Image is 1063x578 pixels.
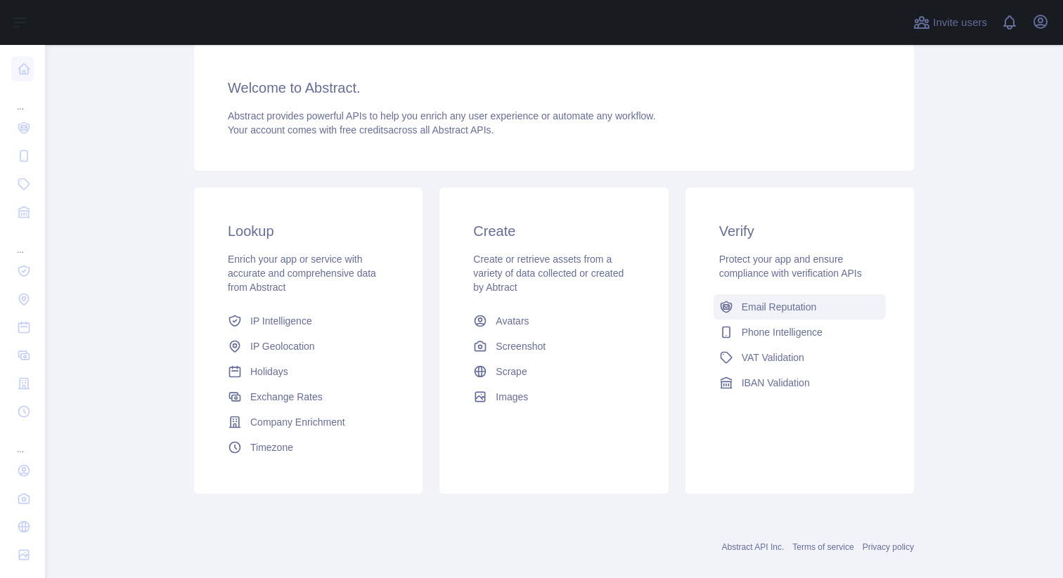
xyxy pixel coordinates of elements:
[496,314,529,328] span: Avatars
[250,415,345,429] span: Company Enrichment
[742,300,817,314] span: Email Reputation
[468,308,640,334] a: Avatars
[496,339,546,353] span: Screenshot
[11,228,34,256] div: ...
[228,221,389,241] h3: Lookup
[468,359,640,384] a: Scrape
[933,15,987,31] span: Invite users
[11,84,34,112] div: ...
[250,390,323,404] span: Exchange Rates
[250,339,315,353] span: IP Geolocation
[468,334,640,359] a: Screenshot
[11,427,34,455] div: ...
[719,254,862,279] span: Protect your app and ensure compliance with verification APIs
[222,435,394,460] a: Timezone
[792,542,853,552] a: Terms of service
[228,124,494,136] span: Your account comes with across all Abstract APIs.
[722,542,785,552] a: Abstract API Inc.
[473,221,634,241] h3: Create
[222,308,394,334] a: IP Intelligence
[222,359,394,384] a: Holidays
[496,390,528,404] span: Images
[222,384,394,409] a: Exchange Rates
[473,254,624,293] span: Create or retrieve assets from a variety of data collected or created by Abtract
[340,124,388,136] span: free credits
[228,110,656,121] span: Abstract provides powerful APIs to help you enrich any user experience or automate any workflow.
[228,254,376,293] span: Enrich your app or service with accurate and comprehensive data from Abstract
[714,345,886,370] a: VAT Validation
[910,11,990,34] button: Invite users
[742,350,804,364] span: VAT Validation
[250,314,312,328] span: IP Intelligence
[742,376,810,390] span: IBAN Validation
[222,409,394,435] a: Company Enrichment
[863,542,914,552] a: Privacy policy
[228,78,880,98] h3: Welcome to Abstract.
[714,294,886,320] a: Email Reputation
[250,364,288,379] span: Holidays
[468,384,640,409] a: Images
[719,221,880,241] h3: Verify
[742,325,823,339] span: Phone Intelligence
[250,440,293,454] span: Timezone
[496,364,527,379] span: Scrape
[714,320,886,345] a: Phone Intelligence
[222,334,394,359] a: IP Geolocation
[714,370,886,395] a: IBAN Validation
